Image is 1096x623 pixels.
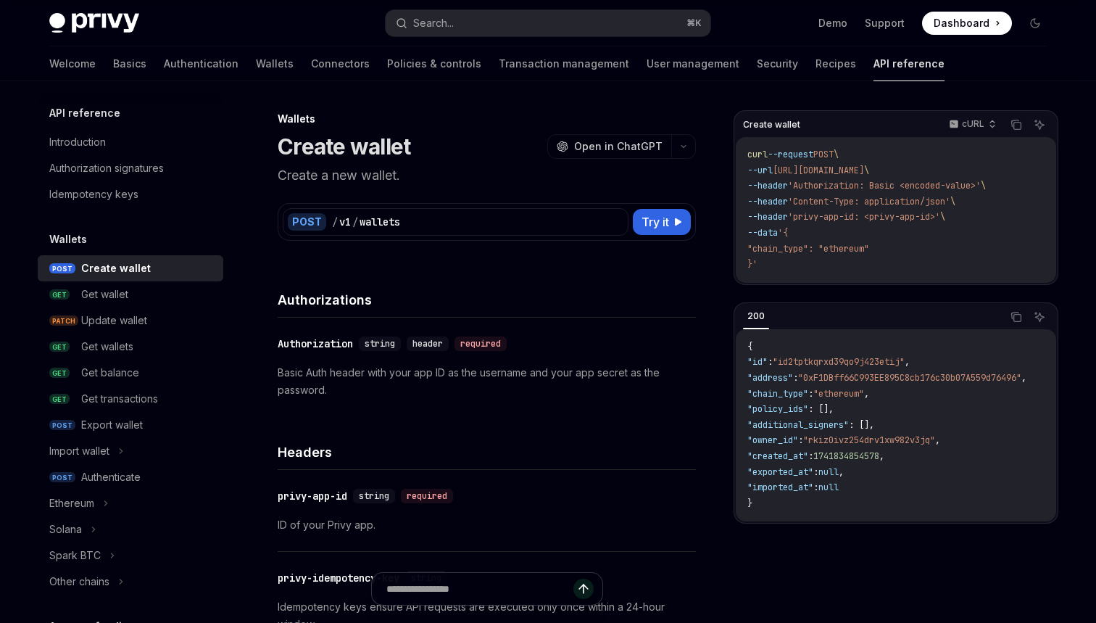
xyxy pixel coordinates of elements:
h4: Authorizations [278,290,696,310]
span: "imported_at" [747,482,813,493]
span: : [808,450,813,462]
span: : [], [849,419,874,431]
button: Copy the contents from the code block [1007,115,1026,134]
p: cURL [962,118,984,130]
span: : [], [808,403,834,415]
a: Recipes [815,46,856,81]
span: \ [950,196,955,207]
span: } [747,498,752,509]
span: "chain_type" [747,388,808,400]
div: Idempotency keys [49,186,138,203]
span: , [935,434,940,446]
a: GETGet balance [38,360,223,386]
img: dark logo [49,13,139,33]
span: "owner_id" [747,434,798,446]
button: Try it [633,209,691,235]
span: header [412,338,443,350]
div: Other chains [49,573,109,590]
div: Spark BTC [49,547,101,564]
button: Search...⌘K [386,10,710,36]
span: --header [747,180,788,191]
span: 'Authorization: Basic <encoded-value>' [788,180,981,191]
span: curl [747,149,768,160]
div: Authorization signatures [49,160,164,177]
span: --data [747,227,778,239]
a: Wallets [256,46,294,81]
span: POST [813,149,834,160]
a: GETGet wallet [38,281,223,308]
span: , [839,466,844,478]
div: Introduction [49,133,106,151]
div: Create wallet [81,260,151,277]
a: Idempotency keys [38,181,223,207]
div: wallets [360,215,400,229]
div: Solana [49,521,82,538]
a: POSTCreate wallet [38,255,223,281]
span: ⌘ K [686,17,702,29]
a: Transaction management [499,46,629,81]
div: required [401,489,453,503]
span: GET [49,289,70,300]
span: GET [49,342,70,352]
h4: Headers [278,442,696,462]
span: 'privy-app-id: <privy-app-id>' [788,211,940,223]
div: Get wallet [81,286,128,303]
span: \ [981,180,986,191]
span: }' [747,258,757,270]
span: : [768,356,773,368]
a: GETGet wallets [38,334,223,360]
a: PATCHUpdate wallet [38,308,223,334]
div: Search... [413,15,454,32]
span: 1741834854578 [813,450,879,462]
div: / [332,215,338,229]
span: : [793,372,798,384]
a: Connectors [311,46,370,81]
a: API reference [873,46,945,81]
a: Welcome [49,46,96,81]
a: Dashboard [922,12,1012,35]
div: POST [288,213,326,231]
div: Get transactions [81,390,158,408]
span: --request [768,149,813,160]
div: Wallets [278,112,696,126]
div: Authenticate [81,469,141,486]
p: Basic Auth header with your app ID as the username and your app secret as the password. [278,364,696,399]
span: "id2tptkqrxd39qo9j423etij" [773,356,905,368]
div: Ethereum [49,495,94,512]
button: Open in ChatGPT [547,134,671,159]
span: POST [49,263,75,274]
div: / [352,215,358,229]
div: Authorization [278,337,353,351]
a: Introduction [38,129,223,155]
a: Support [865,16,905,30]
div: Get balance [81,364,139,381]
a: Security [757,46,798,81]
span: : [808,388,813,400]
span: Open in ChatGPT [574,139,663,154]
span: string [365,338,395,350]
a: POSTAuthenticate [38,464,223,490]
p: Create a new wallet. [278,165,696,186]
div: v1 [339,215,351,229]
span: , [879,450,884,462]
a: Authentication [164,46,238,81]
span: { [747,341,752,352]
span: null [818,482,839,493]
div: required [454,337,507,351]
span: , [1021,372,1026,384]
span: [URL][DOMAIN_NAME] [773,165,864,176]
span: , [905,356,910,368]
button: Copy the contents from the code block [1007,308,1026,326]
span: : [813,466,818,478]
div: Update wallet [81,312,147,329]
button: Ask AI [1030,308,1049,326]
a: Basics [113,46,146,81]
span: GET [49,394,70,405]
button: Send message [573,579,594,599]
span: "policy_ids" [747,403,808,415]
span: "chain_type": "ethereum" [747,243,869,255]
span: Try it [642,213,669,231]
div: Get wallets [81,338,133,355]
div: privy-app-id [278,489,347,503]
button: Ask AI [1030,115,1049,134]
